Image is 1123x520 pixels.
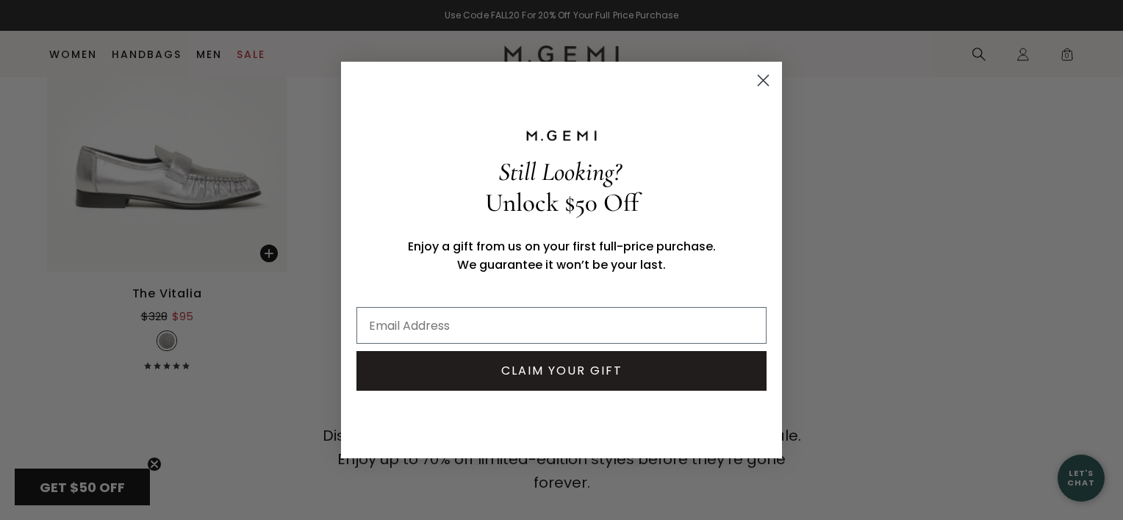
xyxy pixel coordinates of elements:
[408,238,716,273] span: Enjoy a gift from us on your first full-price purchase. We guarantee it won’t be your last.
[356,351,767,391] button: CLAIM YOUR GIFT
[356,307,767,344] input: Email Address
[485,187,639,218] span: Unlock $50 Off
[525,129,598,142] img: M.GEMI
[498,156,621,187] span: Still Looking?
[750,68,776,93] button: Close dialog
